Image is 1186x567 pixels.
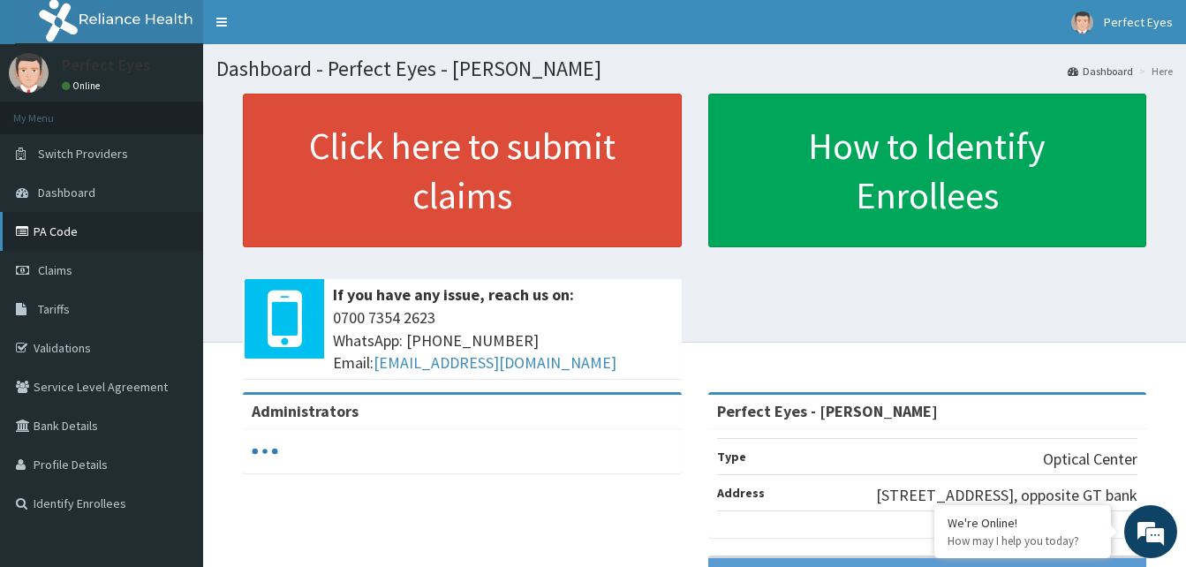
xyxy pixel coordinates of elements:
[38,185,95,200] span: Dashboard
[1135,64,1173,79] li: Here
[333,306,673,374] span: 0700 7354 2623 WhatsApp: [PHONE_NUMBER] Email:
[216,57,1173,80] h1: Dashboard - Perfect Eyes - [PERSON_NAME]
[717,485,765,501] b: Address
[9,53,49,93] img: User Image
[38,262,72,278] span: Claims
[252,438,278,465] svg: audio-loading
[38,146,128,162] span: Switch Providers
[1043,448,1137,471] p: Optical Center
[243,94,682,247] a: Click here to submit claims
[717,449,746,465] b: Type
[62,79,104,92] a: Online
[252,401,359,421] b: Administrators
[62,57,150,73] p: Perfect Eyes
[374,352,616,373] a: [EMAIL_ADDRESS][DOMAIN_NAME]
[948,515,1098,531] div: We're Online!
[1104,14,1173,30] span: Perfect Eyes
[717,401,938,421] strong: Perfect Eyes - [PERSON_NAME]
[1068,64,1133,79] a: Dashboard
[708,94,1147,247] a: How to Identify Enrollees
[1071,11,1093,34] img: User Image
[876,484,1137,507] p: [STREET_ADDRESS], opposite GT bank
[38,301,70,317] span: Tariffs
[333,284,574,305] b: If you have any issue, reach us on:
[948,533,1098,548] p: How may I help you today?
